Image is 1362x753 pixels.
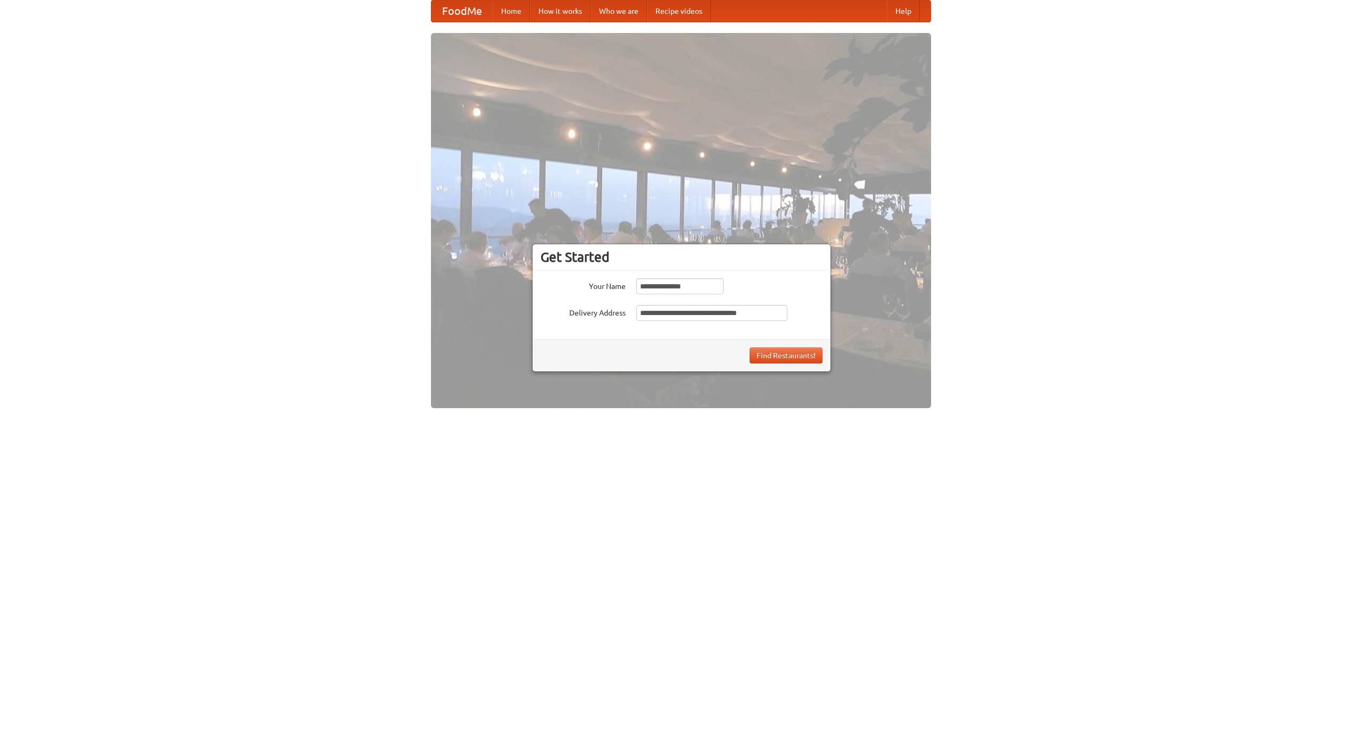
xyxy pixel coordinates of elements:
a: Who we are [591,1,647,22]
label: Delivery Address [541,305,626,318]
a: Help [887,1,920,22]
label: Your Name [541,278,626,292]
h3: Get Started [541,249,823,265]
a: Home [493,1,530,22]
a: How it works [530,1,591,22]
a: FoodMe [431,1,493,22]
a: Recipe videos [647,1,711,22]
button: Find Restaurants! [750,347,823,363]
